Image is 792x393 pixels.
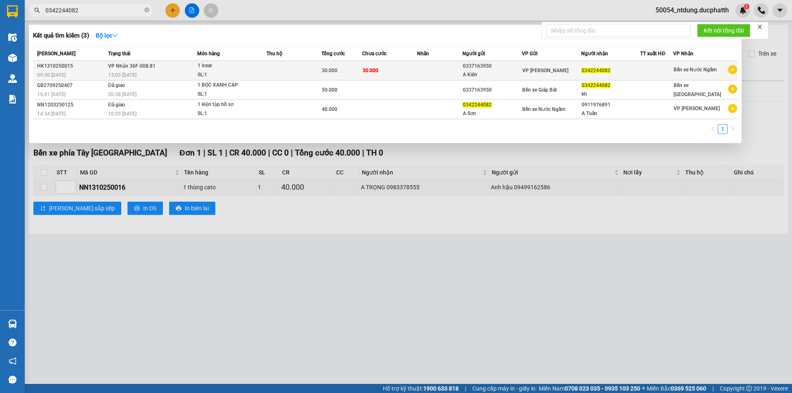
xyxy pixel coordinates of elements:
[198,109,259,118] div: SL: 1
[322,87,337,93] span: 50.000
[322,106,337,112] span: 40.000
[7,5,18,18] img: logo-vxr
[718,125,727,134] a: 1
[198,81,259,90] div: 1 BỌC XANH CÁP
[582,82,610,88] span: 0342244082
[704,26,744,35] span: Kết nối tổng đài
[108,111,137,117] span: 10:29 [DATE]
[463,71,521,79] div: A Kiên
[37,72,66,78] span: 09:30 [DATE]
[522,68,568,73] span: VP [PERSON_NAME]
[362,51,387,56] span: Chưa cước
[37,92,66,97] span: 15:41 [DATE]
[581,51,608,56] span: Người nhận
[728,85,737,94] span: plus-circle
[45,6,143,15] input: Tìm tên, số ĐT hoặc mã đơn
[462,51,485,56] span: Người gửi
[463,109,521,118] div: A Sơn
[198,100,259,109] div: 1 kiện tập hồ sơ
[728,65,737,74] span: plus-circle
[8,95,17,104] img: solution-icon
[730,126,735,131] span: right
[37,62,106,71] div: HK1310250015
[522,51,537,56] span: VP Gửi
[522,106,565,112] span: Bến xe Nước Ngầm
[37,101,106,109] div: NN1203250125
[108,92,137,97] span: 20:38 [DATE]
[144,7,149,14] span: close-circle
[640,51,665,56] span: TT xuất HĐ
[108,63,156,69] span: VP Nhận 36F-008.81
[674,106,720,111] span: VP [PERSON_NAME]
[718,124,728,134] li: 1
[108,102,125,108] span: Đã giao
[546,24,691,37] input: Nhập số tổng đài
[112,33,118,38] span: down
[522,87,557,93] span: Bến xe Giáp Bát
[417,51,429,56] span: Nhãn
[582,109,640,118] div: A Tuấn
[322,68,337,73] span: 30.000
[463,86,521,94] div: 0337163950
[144,7,149,12] span: close-circle
[37,111,66,117] span: 14:34 [DATE]
[363,68,378,73] span: 30.000
[708,124,718,134] button: left
[198,71,259,80] div: SL: 1
[463,102,492,108] span: 0342244082
[108,82,125,88] span: Đã giao
[266,51,282,56] span: Thu hộ
[108,51,130,56] span: Trạng thái
[89,29,125,42] button: Bộ lọcdown
[8,320,17,328] img: warehouse-icon
[674,82,721,97] span: Bến xe [GEOGRAPHIC_DATA]
[197,51,220,56] span: Món hàng
[582,90,640,99] div: kh
[757,24,763,30] span: close
[708,124,718,134] li: Previous Page
[37,51,75,56] span: [PERSON_NAME]
[728,124,738,134] li: Next Page
[96,32,118,39] strong: Bộ lọc
[34,7,40,13] span: search
[37,81,106,90] div: GB2709250407
[198,61,259,71] div: 1 lcear
[697,24,750,37] button: Kết nối tổng đài
[728,124,738,134] button: right
[198,90,259,99] div: SL: 1
[582,101,640,109] div: 0911976891
[8,54,17,62] img: warehouse-icon
[8,33,17,42] img: warehouse-icon
[9,357,16,365] span: notification
[9,339,16,346] span: question-circle
[9,376,16,384] span: message
[321,51,345,56] span: Tổng cước
[582,68,610,73] span: 0342244082
[463,62,521,71] div: 0337163950
[8,74,17,83] img: warehouse-icon
[674,67,717,73] span: Bến xe Nước Ngầm
[33,31,89,40] h3: Kết quả tìm kiếm ( 3 )
[108,72,137,78] span: 13:03 [DATE]
[673,51,693,56] span: VP Nhận
[710,126,715,131] span: left
[728,104,737,113] span: plus-circle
